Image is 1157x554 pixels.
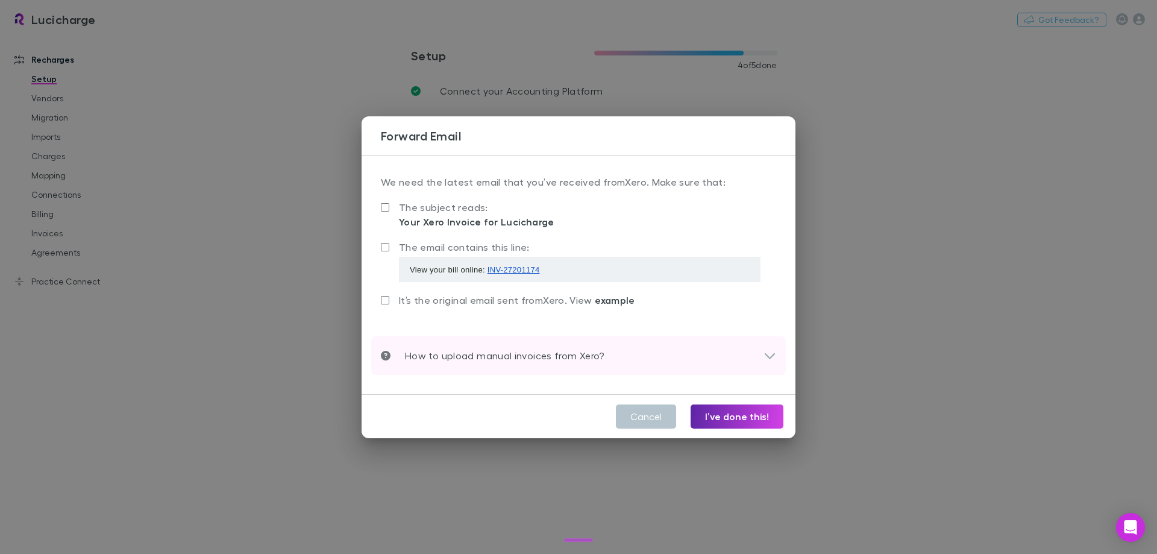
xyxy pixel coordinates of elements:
h3: Forward Email [381,128,795,143]
span: The email contains this line: [399,241,530,253]
p: How to upload manual invoices from Xero? [390,348,604,363]
button: Cancel [616,404,676,429]
p: We need the latest email that you’ve received from Xero . Make sure that: [381,175,776,199]
span: View your bill online: [410,265,540,274]
span: example [595,294,635,306]
div: Open Intercom Messenger [1116,513,1145,542]
span: INV-27201174 [488,265,540,274]
div: Your Xero Invoice for Lucicharge [399,215,554,229]
span: The subject reads: [399,201,488,213]
button: I’ve done this! [691,404,783,429]
span: It’s the original email sent from Xero . View [399,294,635,306]
div: How to upload manual invoices from Xero? [371,336,786,375]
